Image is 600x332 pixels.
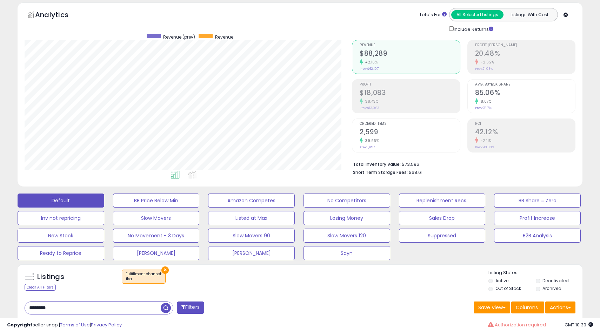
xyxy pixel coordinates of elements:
button: [PERSON_NAME] [208,246,295,260]
button: Suppressed [399,229,486,243]
label: Deactivated [542,278,569,284]
button: No Competitors [304,194,390,208]
small: Prev: $62,107 [360,67,379,71]
small: Prev: 21.03% [475,67,493,71]
span: Profit [360,83,460,87]
label: Active [495,278,508,284]
small: 42.16% [363,60,378,65]
li: $73,596 [353,160,570,168]
span: Authorization required [495,321,546,328]
a: Terms of Use [60,321,90,328]
label: Archived [542,285,561,291]
a: Privacy Policy [91,321,122,328]
h5: Analytics [35,10,82,21]
button: BB Share = Zero [494,194,581,208]
h2: 42.12% [475,128,575,137]
button: Amazon Competes [208,194,295,208]
b: Short Term Storage Fees: [353,169,408,175]
span: 2025-09-12 10:39 GMT [565,321,593,328]
b: Total Inventory Value: [353,161,401,167]
button: New Stock [18,229,104,243]
small: 38.43% [363,99,378,104]
button: BB Price Below Min [113,194,200,208]
h2: 85.06% [475,89,575,98]
button: No Movement - 3 Days [113,229,200,243]
div: Clear All Filters [25,284,56,291]
h2: $18,083 [360,89,460,98]
button: Save View [474,301,510,313]
span: Fulfillment channel : [126,271,162,282]
h2: 20.48% [475,49,575,59]
button: Listings With Cost [503,10,555,19]
button: × [161,266,169,274]
button: Default [18,194,104,208]
button: Replenishment Recs. [399,194,486,208]
small: Prev: 1,857 [360,145,375,149]
button: Inv not repricing [18,211,104,225]
span: Profit [PERSON_NAME] [475,43,575,47]
h2: 2,599 [360,128,460,137]
small: 39.96% [363,138,379,143]
button: Slow Movers [113,211,200,225]
button: [PERSON_NAME] [113,246,200,260]
button: Profit Increase [494,211,581,225]
button: Ready to Reprice [18,246,104,260]
span: $68.61 [409,169,422,176]
small: -2.11% [478,138,492,143]
button: Slow Movers 90 [208,229,295,243]
strong: Copyright [7,321,33,328]
button: Sayn [304,246,390,260]
span: Revenue [215,34,233,40]
div: Totals For [419,12,447,18]
h2: $88,289 [360,49,460,59]
button: Slow Movers 120 [304,229,390,243]
h5: Listings [37,272,64,282]
span: Revenue (prev) [163,34,195,40]
span: Avg. Buybox Share [475,83,575,87]
small: 8.07% [478,99,492,104]
p: Listing States: [488,270,582,276]
small: Prev: 78.71% [475,106,492,110]
button: B2B Analysis [494,229,581,243]
small: Prev: $13,063 [360,106,379,110]
button: Filters [177,301,204,314]
small: -2.62% [478,60,494,65]
button: Listed at Max [208,211,295,225]
div: seller snap | | [7,322,122,328]
span: Columns [516,304,538,311]
button: All Selected Listings [451,10,504,19]
div: Include Returns [444,25,502,33]
button: Losing Money [304,211,390,225]
small: Prev: 43.03% [475,145,494,149]
button: Columns [511,301,544,313]
button: Sales Drop [399,211,486,225]
button: Actions [545,301,575,313]
span: ROI [475,122,575,126]
span: Ordered Items [360,122,460,126]
div: fba [126,277,162,282]
span: Revenue [360,43,460,47]
label: Out of Stock [495,285,521,291]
